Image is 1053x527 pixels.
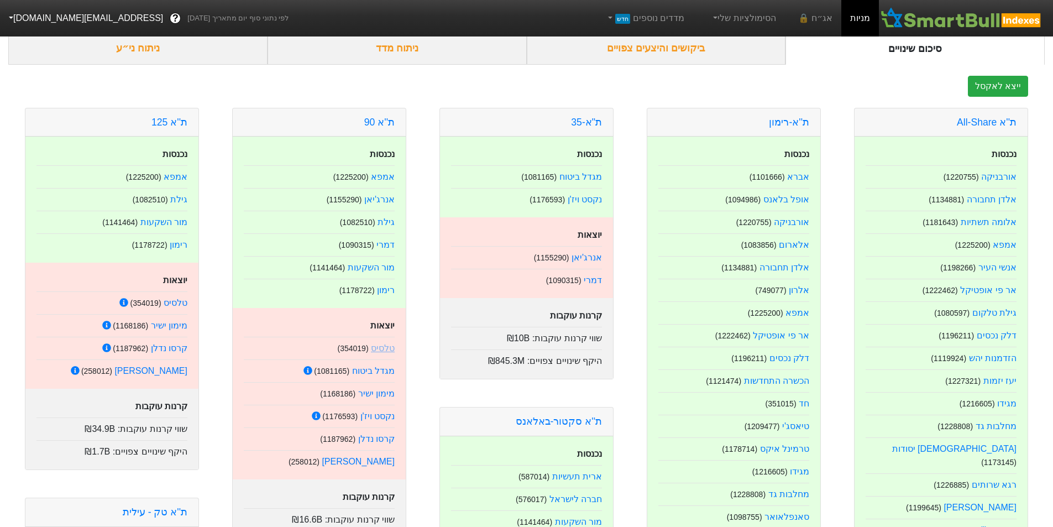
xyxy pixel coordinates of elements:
strong: נכנסות [992,149,1017,159]
a: הכשרה התחדשות [744,376,809,385]
a: אורבניקה [774,217,809,227]
a: מחלבות גד [976,421,1017,431]
strong: נכנסות [577,149,602,159]
small: ( 1181643 ) [923,218,958,227]
a: אמפא [785,308,809,317]
a: דלק נכסים [769,353,809,363]
a: טלסיס [164,298,187,307]
a: אנרג'יאן [364,195,395,204]
small: ( 1094986 ) [725,195,761,204]
a: אלדן תחבורה [759,263,809,272]
small: ( 1080597 ) [934,309,970,317]
a: גילת טלקום [972,308,1017,317]
a: אנרג'יאן [572,253,602,262]
a: [PERSON_NAME] [322,457,395,466]
small: ( 1168186 ) [320,389,355,398]
a: אמפא [993,240,1017,249]
small: ( 1225200 ) [955,241,991,249]
small: ( 1121474 ) [706,377,741,385]
small: ( 587014 ) [518,472,549,481]
strong: קרנות עוקבות [135,401,187,411]
small: ( 1178722 ) [339,286,375,295]
a: אופל בלאנס [763,195,809,204]
small: ( 1222462 ) [923,286,958,295]
div: היקף שינויים צפויים : [451,349,602,368]
a: הזדמנות יהש [969,353,1017,363]
strong: קרנות עוקבות [343,492,395,502]
a: מור השקעות [140,217,187,227]
div: היקף שינויים צפויים : [36,440,187,458]
div: שווי קרנות עוקבות : [244,508,395,526]
span: ₪10B [507,333,530,343]
a: ת''א-רימון [769,117,809,128]
small: ( 1187962 ) [113,344,148,353]
button: ייצא לאקסל [968,76,1028,97]
a: אר פי אופטיקל [960,285,1017,295]
a: קרסו נדלן [151,343,187,353]
a: אורבניקה [981,172,1017,181]
a: יעז יזמות [983,376,1017,385]
small: ( 1228808 ) [937,422,973,431]
a: [DEMOGRAPHIC_DATA] יסודות [892,444,1017,453]
div: ניתוח ני״ע [8,32,268,65]
a: דלק נכסים [977,331,1017,340]
span: ? [172,11,179,26]
small: ( 1173145 ) [981,458,1017,467]
small: ( 1081165 ) [314,367,349,375]
small: ( 1176593 ) [530,195,565,204]
small: ( 258012 ) [289,457,319,466]
small: ( 354019 ) [337,344,368,353]
a: אלרון [789,285,809,295]
div: ביקושים והיצעים צפויים [527,32,786,65]
div: שווי קרנות עוקבות : [451,327,602,345]
a: דמרי [376,240,395,249]
small: ( 1134881 ) [721,263,757,272]
a: אברא [787,172,809,181]
strong: יוצאות [370,321,395,330]
small: ( 351015 ) [765,399,796,408]
strong: נכנסות [784,149,809,159]
a: ת''א סקטור-באלאנס [516,416,602,427]
a: רימון [170,240,187,249]
small: ( 1168186 ) [113,321,148,330]
small: ( 1198266 ) [940,263,976,272]
small: ( 1083856 ) [741,241,777,249]
small: ( 1225200 ) [333,173,369,181]
a: דמרי [584,275,602,285]
a: [PERSON_NAME] [114,366,187,375]
a: סאנפלאואר [764,512,809,521]
a: אלומה תשתיות [961,217,1017,227]
a: מור השקעות [348,263,395,272]
small: ( 1196211 ) [731,354,767,363]
a: מגדל ביטוח [352,366,395,375]
small: ( 1081165 ) [521,173,557,181]
a: רגא שרותים [972,480,1017,489]
a: אלדן תחבורה [967,195,1017,204]
a: אר פי אופטיקל [753,331,809,340]
small: ( 1196211 ) [939,331,974,340]
small: ( 1216605 ) [752,467,788,476]
small: ( 1082510 ) [133,195,168,204]
span: ₪16.6B [292,515,322,524]
small: ( 1141464 ) [310,263,345,272]
a: מגידו [997,399,1017,408]
a: הסימולציות שלי [706,7,780,29]
small: ( 1155290 ) [534,253,569,262]
a: נקסט ויז'ן [360,411,395,421]
small: ( 1216605 ) [960,399,995,408]
small: ( 1209477 ) [745,422,780,431]
strong: נכנסות [577,449,602,458]
small: ( 1228808 ) [730,490,766,499]
small: ( 1090315 ) [339,241,374,249]
small: ( 1098755 ) [727,513,762,521]
small: ( 1227321 ) [945,377,981,385]
small: ( 1134881 ) [929,195,964,204]
small: ( 1101666 ) [750,173,785,181]
a: מור השקעות [555,517,602,526]
a: אלארום [779,240,809,249]
span: לפי נתוני סוף יום מתאריך [DATE] [187,13,289,24]
a: אמפא [164,172,187,181]
a: קרסו נדלן [358,434,395,443]
small: ( 1226885 ) [934,481,969,489]
small: ( 1178714 ) [722,445,757,453]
